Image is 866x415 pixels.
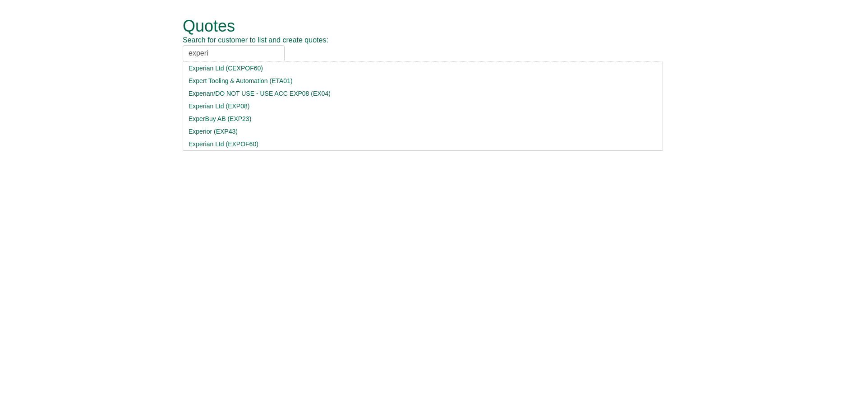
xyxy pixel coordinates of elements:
div: Experior (EXP43) [189,127,657,136]
div: Expert Tooling & Automation (ETA01) [189,76,657,85]
div: ExperBuy AB (EXP23) [189,114,657,123]
div: Experian Ltd (EXP08) [189,102,657,111]
div: Experian/DO NOT USE - USE ACC EXP08 (EX04) [189,89,657,98]
div: Experian Ltd (EXPOF60) [189,140,657,149]
h1: Quotes [183,17,663,35]
span: Search for customer to list and create quotes: [183,36,328,44]
div: Experian Ltd (CEXPOF60) [189,64,657,73]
